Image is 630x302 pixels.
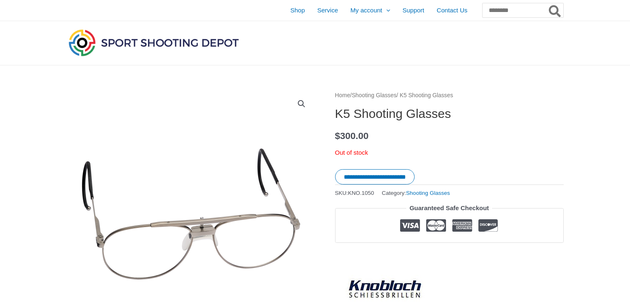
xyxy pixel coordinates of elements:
button: Search [547,3,563,17]
img: Sport Shooting Depot [67,27,241,58]
a: View full-screen image gallery [294,96,309,111]
p: Out of stock [335,147,564,158]
bdi: 300.00 [335,131,369,141]
span: SKU: [335,188,374,198]
span: KNO.1050 [348,190,374,196]
a: Home [335,92,350,98]
h1: K5 Shooting Glasses [335,106,564,121]
a: Shooting Glasses [352,92,396,98]
span: Category: [382,188,450,198]
legend: Guaranteed Safe Checkout [406,202,492,214]
nav: Breadcrumb [335,90,564,101]
a: Shooting Glasses [406,190,450,196]
span: $ [335,131,340,141]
